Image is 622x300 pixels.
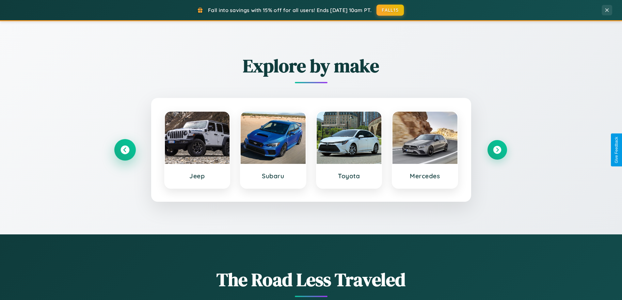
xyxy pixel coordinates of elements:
h3: Mercedes [399,172,451,180]
h2: Explore by make [115,53,507,78]
h3: Toyota [323,172,375,180]
h3: Subaru [247,172,299,180]
h1: The Road Less Traveled [115,267,507,292]
span: Fall into savings with 15% off for all users! Ends [DATE] 10am PT. [208,7,372,13]
h3: Jeep [171,172,223,180]
div: Give Feedback [614,137,619,163]
button: FALL15 [376,5,404,16]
